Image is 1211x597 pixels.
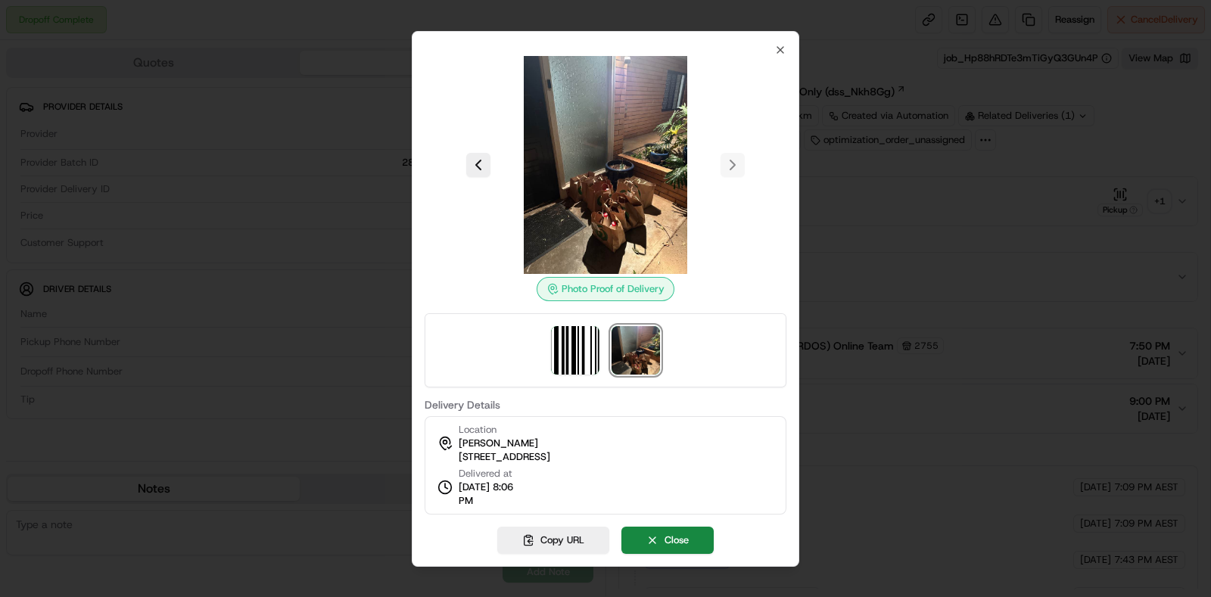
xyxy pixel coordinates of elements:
span: Delivered at [459,467,528,480]
img: photo_proof_of_delivery image [612,326,660,375]
span: Location [459,423,497,437]
div: Photo Proof of Delivery [537,277,674,301]
img: photo_proof_of_delivery image [497,56,714,274]
button: Close [621,527,714,554]
label: Delivery Details [425,400,786,410]
img: barcode_scan_on_pickup image [551,326,599,375]
button: Copy URL [497,527,609,554]
span: [DATE] 8:06 PM [459,480,528,508]
span: [STREET_ADDRESS] [459,450,550,464]
span: [PERSON_NAME] [459,437,538,450]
